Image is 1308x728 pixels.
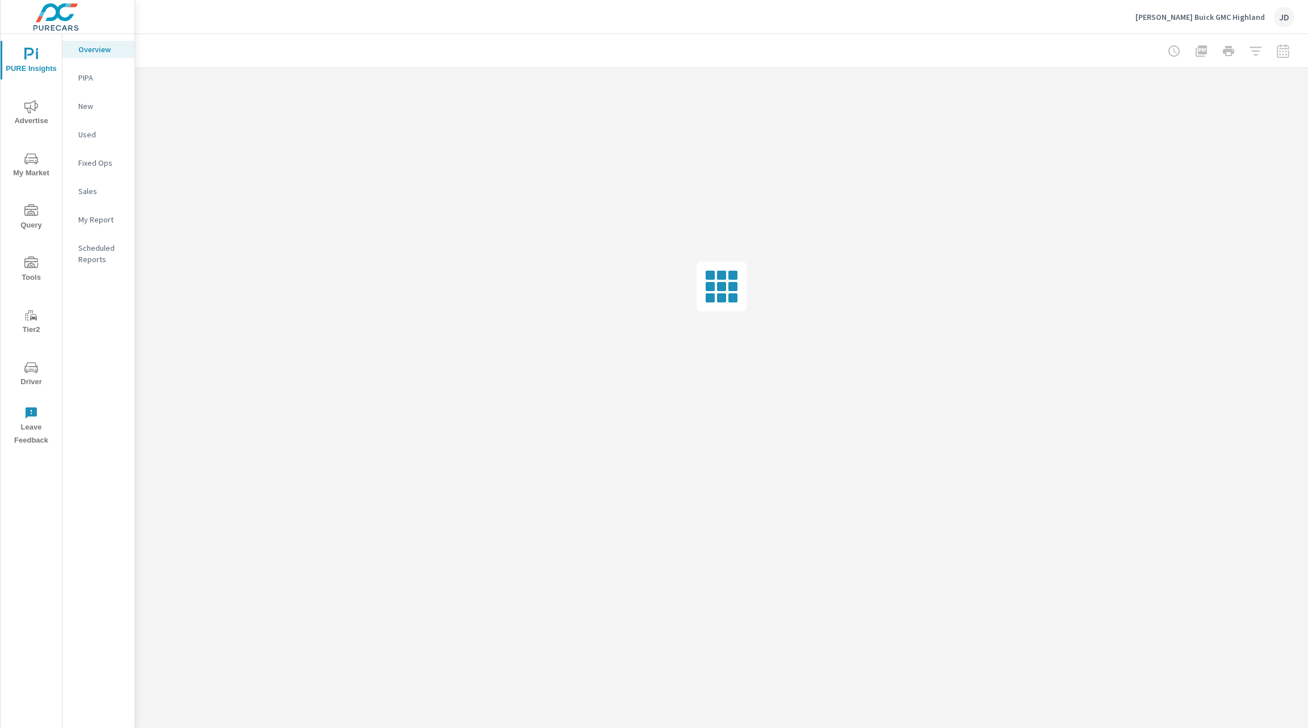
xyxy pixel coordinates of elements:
div: New [62,98,135,115]
span: Driver [4,361,58,389]
div: Overview [62,41,135,58]
p: Sales [78,186,125,197]
p: Overview [78,44,125,55]
span: Tier2 [4,309,58,336]
div: Fixed Ops [62,154,135,171]
span: Tools [4,256,58,284]
p: My Report [78,214,125,225]
span: My Market [4,152,58,180]
div: My Report [62,211,135,228]
p: Used [78,129,125,140]
p: Fixed Ops [78,157,125,169]
div: nav menu [1,34,62,452]
div: PIPA [62,69,135,86]
div: JD [1274,7,1294,27]
p: Scheduled Reports [78,242,125,265]
span: Query [4,204,58,232]
div: Sales [62,183,135,200]
span: Advertise [4,100,58,128]
div: Scheduled Reports [62,239,135,268]
p: New [78,100,125,112]
span: Leave Feedback [4,406,58,447]
span: PURE Insights [4,48,58,75]
p: [PERSON_NAME] Buick GMC Highland [1135,12,1265,22]
div: Used [62,126,135,143]
p: PIPA [78,72,125,83]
